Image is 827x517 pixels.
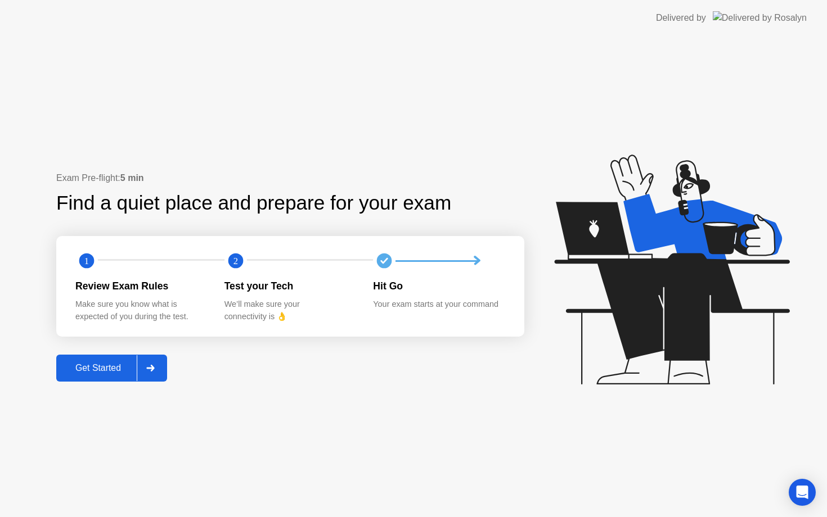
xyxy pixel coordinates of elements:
[373,298,504,311] div: Your exam starts at your command
[120,173,144,183] b: 5 min
[224,298,356,323] div: We’ll make sure your connectivity is 👌
[224,279,356,293] div: Test your Tech
[233,256,238,266] text: 2
[56,188,453,218] div: Find a quiet place and prepare for your exam
[789,479,816,506] div: Open Intercom Messenger
[56,171,524,185] div: Exam Pre-flight:
[75,279,206,293] div: Review Exam Rules
[373,279,504,293] div: Hit Go
[84,256,89,266] text: 1
[75,298,206,323] div: Make sure you know what is expected of you during the test.
[56,355,167,382] button: Get Started
[60,363,137,373] div: Get Started
[656,11,706,25] div: Delivered by
[713,11,807,24] img: Delivered by Rosalyn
